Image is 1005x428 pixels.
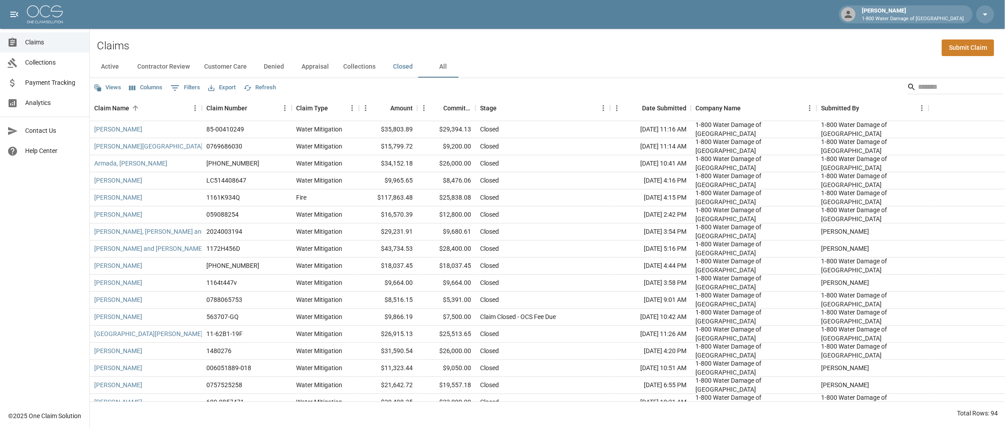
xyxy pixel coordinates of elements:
[359,275,417,292] div: $9,664.00
[296,312,342,321] div: Water Mitigation
[94,210,142,219] a: [PERSON_NAME]
[480,227,499,236] div: Closed
[97,39,129,52] h2: Claims
[821,96,859,121] div: Submitted By
[695,120,812,138] div: 1-800 Water Damage of Athens
[821,325,924,343] div: 1-800 Water Damage of Athens
[359,101,372,115] button: Menu
[296,125,342,134] div: Water Mitigation
[417,360,476,377] div: $9,050.00
[94,227,254,236] a: [PERSON_NAME], [PERSON_NAME] and [PERSON_NAME]
[359,377,417,394] div: $21,642.72
[206,380,242,389] div: 0757525258
[417,138,476,155] div: $9,200.00
[417,121,476,138] div: $29,394.13
[417,326,476,343] div: $25,513.65
[278,101,292,115] button: Menu
[206,210,239,219] div: 059088254
[862,15,964,23] p: 1-800 Water Damage of [GEOGRAPHIC_DATA]
[359,206,417,223] div: $16,570.39
[695,257,812,275] div: 1-800 Water Damage of Athens
[417,189,476,206] div: $25,838.08
[423,56,463,78] button: All
[417,275,476,292] div: $9,664.00
[817,96,929,121] div: Submitted By
[129,102,142,114] button: Sort
[610,275,691,292] div: [DATE] 3:58 PM
[25,58,82,67] span: Collections
[206,81,238,95] button: Export
[94,261,142,270] a: [PERSON_NAME]
[296,159,342,168] div: Water Mitigation
[695,223,812,240] div: 1-800 Water Damage of Athens
[417,292,476,309] div: $5,391.00
[695,96,741,121] div: Company Name
[296,363,342,372] div: Water Mitigation
[359,360,417,377] div: $11,323.44
[417,172,476,189] div: $8,476.06
[480,210,499,219] div: Closed
[359,96,417,121] div: Amount
[206,142,242,151] div: 0769686030
[417,101,431,115] button: Menu
[821,244,869,253] div: Chad Fallows
[821,380,869,389] div: Chad Fallows
[359,309,417,326] div: $9,866.19
[610,172,691,189] div: [DATE] 4:16 PM
[915,101,929,115] button: Menu
[821,342,924,360] div: 1-800 Water Damage of Athens
[480,125,499,134] div: Closed
[241,81,278,95] button: Refresh
[610,377,691,394] div: [DATE] 6:55 PM
[431,102,443,114] button: Sort
[741,102,753,114] button: Sort
[345,101,359,115] button: Menu
[328,102,341,114] button: Sort
[92,81,123,95] button: Views
[94,125,142,134] a: [PERSON_NAME]
[94,312,142,321] a: [PERSON_NAME]
[296,380,342,389] div: Water Mitigation
[907,80,1003,96] div: Search
[610,309,691,326] div: [DATE] 10:42 AM
[206,176,246,185] div: LC514408647
[197,56,254,78] button: Customer Care
[94,176,142,185] a: [PERSON_NAME]
[27,5,63,23] img: ocs-logo-white-transparent.png
[359,240,417,258] div: $43,734.53
[25,146,82,156] span: Help Center
[206,346,232,355] div: 1480276
[695,376,812,394] div: 1-800 Water Damage of Athens
[610,343,691,360] div: [DATE] 4:20 PM
[417,155,476,172] div: $26,000.00
[296,193,306,202] div: Fire
[821,205,924,223] div: 1-800 Water Damage of Athens
[296,261,342,270] div: Water Mitigation
[821,154,924,172] div: 1-800 Water Damage of Athens
[821,171,924,189] div: 1-800 Water Damage of Athens
[480,244,499,253] div: Closed
[94,346,142,355] a: [PERSON_NAME]
[359,326,417,343] div: $26,915.13
[610,155,691,172] div: [DATE] 10:41 AM
[610,223,691,240] div: [DATE] 3:54 PM
[206,159,259,168] div: 01-008-194127
[296,244,342,253] div: Water Mitigation
[206,193,240,202] div: 1161K934Q
[168,81,202,95] button: Show filters
[127,81,165,95] button: Select columns
[359,343,417,360] div: $31,590.54
[942,39,994,56] a: Submit Claim
[480,312,556,321] div: Claim Closed - OCS Fee Due
[94,397,142,406] a: [PERSON_NAME]
[476,96,610,121] div: Stage
[957,409,998,418] div: Total Rows: 94
[695,325,812,343] div: 1-800 Water Damage of Athens
[296,176,342,185] div: Water Mitigation
[296,278,342,287] div: Water Mitigation
[294,56,336,78] button: Appraisal
[94,96,129,121] div: Claim Name
[821,363,869,372] div: Chad Fallows
[383,56,423,78] button: Closed
[90,56,130,78] button: Active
